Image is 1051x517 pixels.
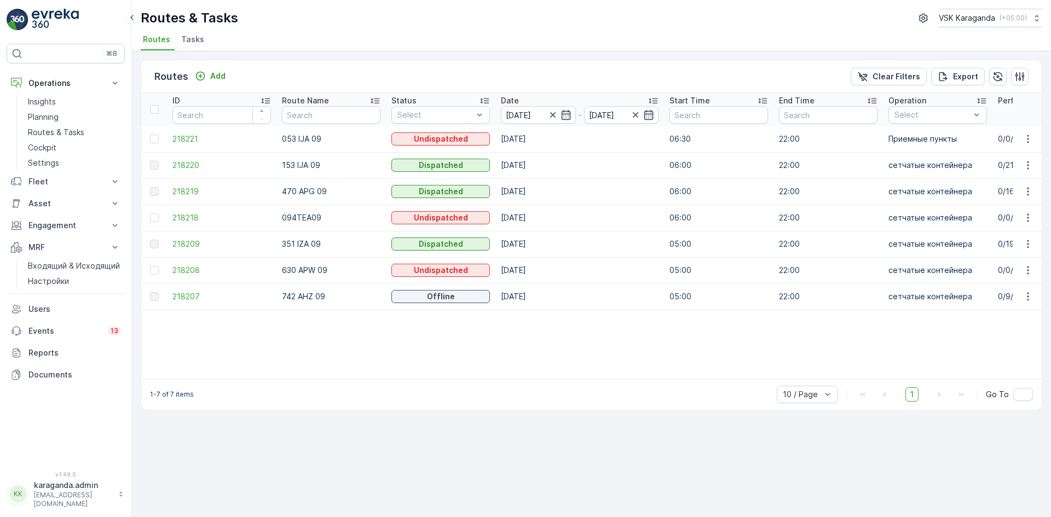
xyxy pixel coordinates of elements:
p: Reports [28,347,120,358]
p: ⌘B [106,49,117,58]
p: Offline [427,291,455,302]
p: 13 [111,327,118,335]
button: Export [931,68,985,85]
button: Operations [7,72,125,94]
td: 06:00 [664,152,773,178]
button: Dispatched [391,185,490,198]
td: [DATE] [495,178,664,205]
a: 218218 [172,212,271,223]
td: [DATE] [495,257,664,283]
button: Add [190,69,230,83]
input: Search [172,106,271,124]
button: Dispatched [391,159,490,172]
div: Toggle Row Selected [150,187,159,196]
td: [DATE] [495,231,664,257]
a: 218220 [172,160,271,171]
td: 630 APW 09 [276,257,386,283]
td: 153 IJA 09 [276,152,386,178]
p: MRF [28,242,103,253]
p: Operations [28,78,103,89]
button: VSK Karaganda(+05:00) [939,9,1042,27]
p: Dispatched [419,186,463,197]
p: Входящий & Исходящий [28,260,120,271]
button: Fleet [7,171,125,193]
p: Dispatched [419,160,463,171]
p: Date [501,95,519,106]
td: сетчатыe контейнера [883,178,992,205]
span: Go To [986,389,1009,400]
p: Planning [28,112,59,123]
td: 470 APG 09 [276,178,386,205]
td: 22:00 [773,152,883,178]
td: 06:30 [664,126,773,152]
img: logo [7,9,28,31]
p: Dispatched [419,239,463,249]
td: 742 AHZ 09 [276,283,386,310]
p: Undispatched [414,265,468,276]
input: Search [779,106,877,124]
td: 22:00 [773,205,883,231]
a: Settings [24,155,125,171]
div: Toggle Row Selected [150,213,159,222]
p: Fleet [28,176,103,187]
p: Add [210,71,226,82]
p: - [578,108,582,121]
button: Clear Filters [851,68,927,85]
td: 22:00 [773,257,883,283]
td: 351 IZA 09 [276,231,386,257]
button: Offline [391,290,490,303]
div: Toggle Row Selected [150,240,159,248]
div: Toggle Row Selected [150,266,159,275]
p: End Time [779,95,815,106]
td: сетчатыe контейнера [883,257,992,283]
a: 218219 [172,186,271,197]
div: KK [9,485,27,503]
p: VSK Karaganda [939,13,995,24]
td: сетчатыe контейнера [883,152,992,178]
a: 218207 [172,291,271,302]
a: Cockpit [24,140,125,155]
input: Search [669,106,768,124]
p: [EMAIL_ADDRESS][DOMAIN_NAME] [34,491,113,508]
td: 05:00 [664,231,773,257]
p: karaganda.admin [34,480,113,491]
td: 06:00 [664,205,773,231]
td: 22:00 [773,178,883,205]
td: 094TEA09 [276,205,386,231]
span: Tasks [181,34,204,45]
a: Reports [7,342,125,364]
p: Undispatched [414,212,468,223]
input: Search [282,106,380,124]
p: Select [397,109,473,120]
a: Documents [7,364,125,386]
p: Route Name [282,95,329,106]
button: MRF [7,236,125,258]
button: Undispatched [391,211,490,224]
td: сетчатыe контейнера [883,231,992,257]
a: 218209 [172,239,271,249]
td: 05:00 [664,283,773,310]
td: [DATE] [495,283,664,310]
p: Users [28,304,120,315]
a: Planning [24,109,125,125]
p: Events [28,326,102,336]
button: Undispatched [391,132,490,146]
td: [DATE] [495,205,664,231]
a: Routes & Tasks [24,125,125,140]
td: 053 IJA 09 [276,126,386,152]
button: Engagement [7,214,125,236]
p: Engagement [28,220,103,231]
a: Events13 [7,320,125,342]
p: Cockpit [28,142,56,153]
p: 1-7 of 7 items [150,390,194,399]
button: Dispatched [391,237,490,251]
a: 218221 [172,133,271,144]
input: dd/mm/yyyy [501,106,576,124]
span: v 1.49.0 [7,471,125,478]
